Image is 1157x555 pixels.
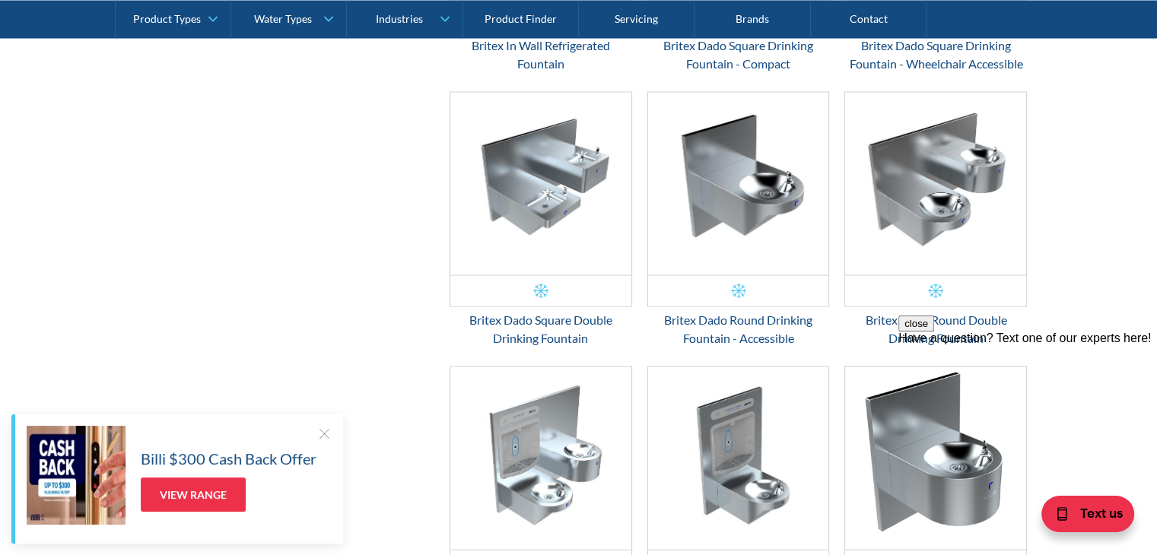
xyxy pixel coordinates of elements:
[845,93,1026,275] img: Britex Dado Round Double Drinking Fountain
[450,93,631,275] img: Britex Dado Square Double Drinking Fountain
[845,367,1026,550] img: Britex Dado Round Wall Mounted Drinking Fountain - Refrigerated
[27,426,126,525] img: Billi $300 Cash Back Offer
[450,311,632,347] div: Britex Dado Square Double Drinking Fountain
[133,12,201,25] div: Product Types
[450,92,632,347] a: Britex Dado Square Double Drinking FountainBritex Dado Square Double Drinking Fountain
[375,12,422,25] div: Industries
[898,316,1157,498] iframe: podium webchat widget prompt
[648,367,829,550] img: Britex Dado Round Drinking Fountain with Hands-Free Bottle Filler
[254,12,312,25] div: Water Types
[648,93,829,275] img: Britex Dado Round Drinking Fountain - Accessible
[647,311,830,347] div: Britex Dado Round Drinking Fountain - Accessible
[1005,479,1157,555] iframe: podium webchat widget bubble
[450,367,631,550] img: Britex Dado Double Round Drinking Fountain with Hands-Free Bottle Filler
[141,447,316,470] h5: Billi $300 Cash Back Offer
[844,311,1027,347] div: Britex Dado Round Double Drinking Fountain
[844,92,1027,347] a: Britex Dado Round Double Drinking FountainBritex Dado Round Double Drinking Fountain
[844,36,1027,73] div: Britex Dado Square Drinking Fountain - Wheelchair Accessible
[647,36,830,73] div: Britex Dado Square Drinking Fountain - Compact
[647,92,830,347] a: Britex Dado Round Drinking Fountain - AccessibleBritex Dado Round Drinking Fountain - Accessible
[141,477,246,512] a: View Range
[450,36,632,73] div: Britex In Wall Refrigerated Fountain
